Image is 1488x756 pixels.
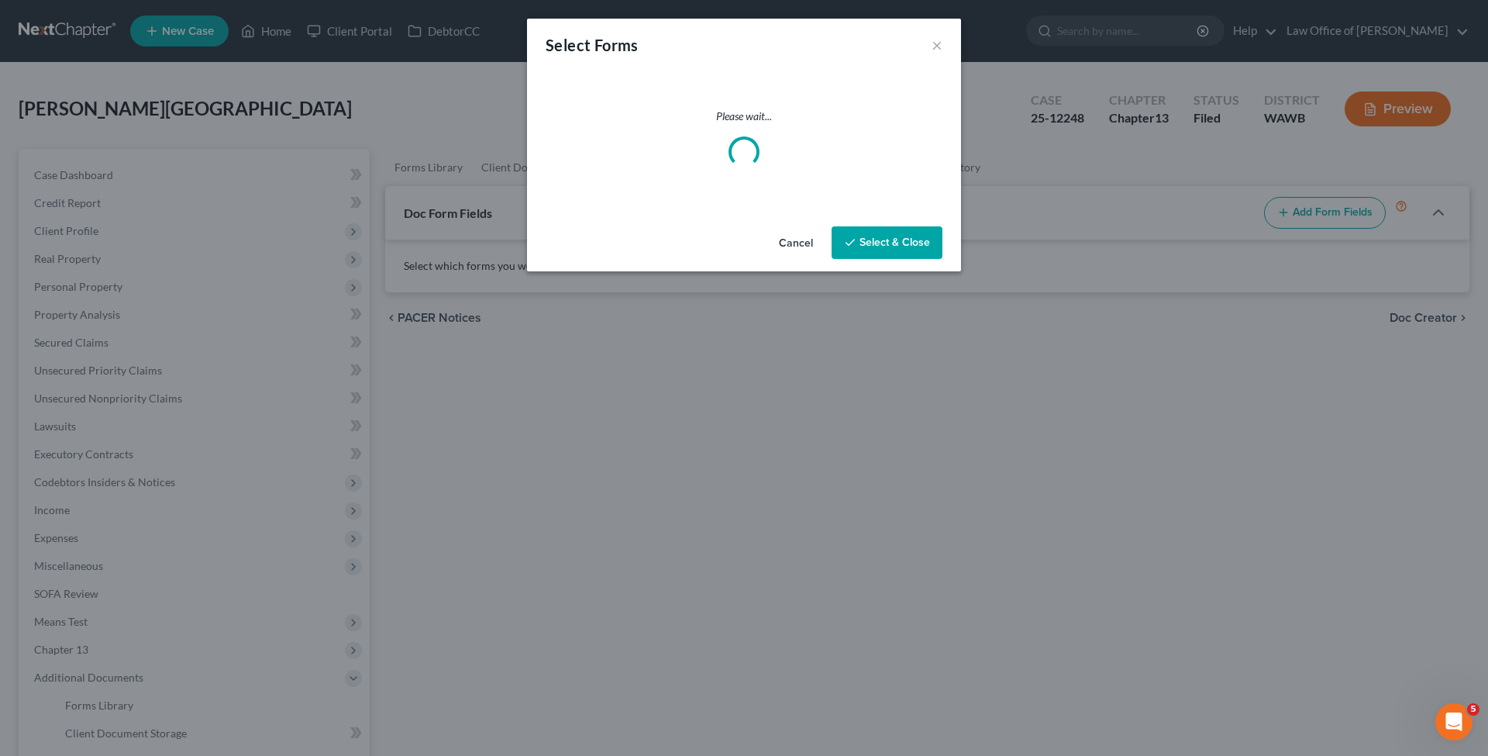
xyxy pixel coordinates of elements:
[932,36,942,54] button: ×
[832,226,942,259] button: Select & Close
[1467,703,1479,716] span: 5
[546,34,639,56] div: Select Forms
[1435,703,1472,740] iframe: Intercom live chat
[546,109,942,124] p: Please wait...
[766,228,825,259] button: Cancel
